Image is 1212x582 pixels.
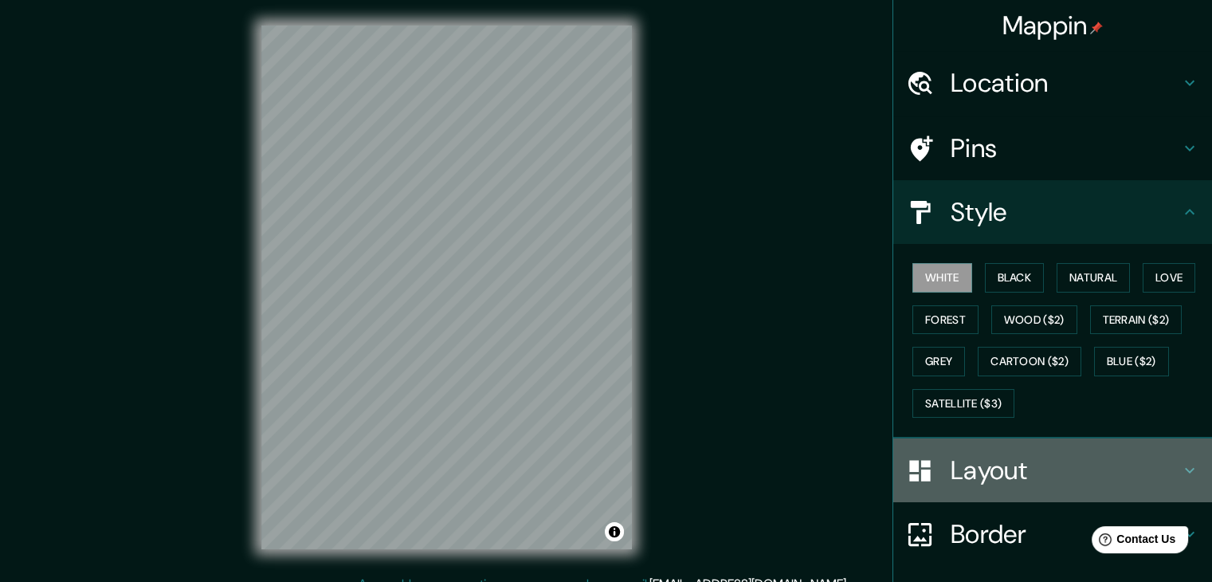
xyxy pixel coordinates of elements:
h4: Location [951,67,1180,99]
button: Terrain ($2) [1090,305,1183,335]
button: Grey [912,347,965,376]
h4: Mappin [1002,10,1104,41]
button: Natural [1057,263,1130,293]
canvas: Map [261,26,632,549]
button: Blue ($2) [1094,347,1169,376]
button: Black [985,263,1045,293]
div: Pins [893,116,1212,180]
div: Location [893,51,1212,115]
h4: Pins [951,132,1180,164]
button: Satellite ($3) [912,389,1014,419]
h4: Layout [951,454,1180,486]
div: Style [893,180,1212,244]
button: Forest [912,305,979,335]
iframe: Help widget launcher [1070,520,1194,564]
button: Toggle attribution [605,522,624,541]
h4: Style [951,196,1180,228]
button: Wood ($2) [991,305,1077,335]
button: White [912,263,972,293]
div: Border [893,502,1212,566]
h4: Border [951,518,1180,550]
div: Layout [893,438,1212,502]
button: Cartoon ($2) [978,347,1081,376]
img: pin-icon.png [1090,22,1103,34]
button: Love [1143,263,1195,293]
